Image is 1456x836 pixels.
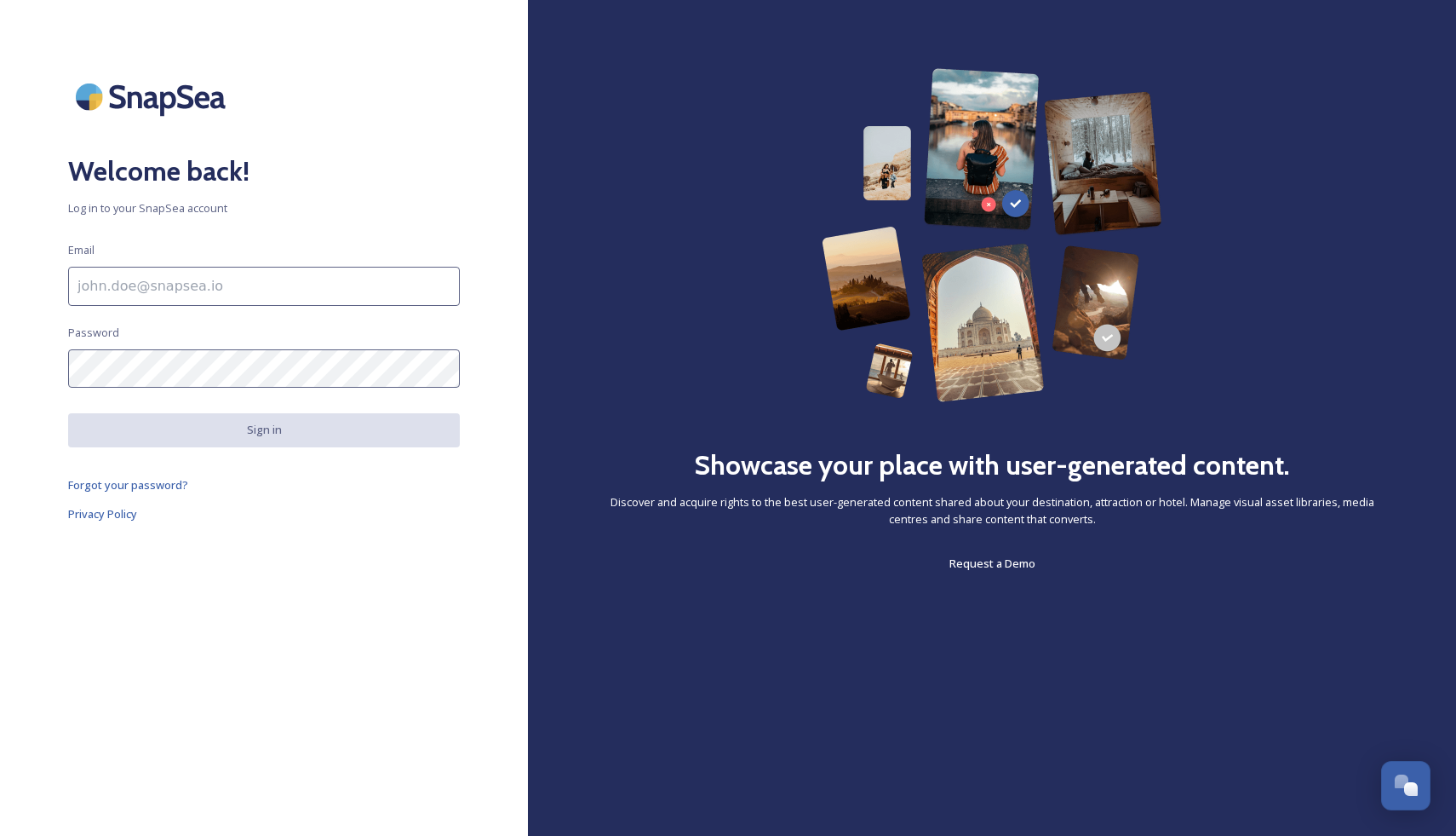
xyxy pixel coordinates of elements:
[1381,761,1430,810] button: Open Chat
[68,504,460,524] a: Privacy Policy
[949,553,1035,574] a: Request a Demo
[949,556,1035,571] span: Request a Demo
[822,68,1162,402] img: 63b42ca75bacad526042e722_Group%20154-p-800.png
[68,200,460,216] span: Log in to your SnapSea account
[68,68,238,125] img: SnapSea Logo
[68,477,188,493] span: Forgot your password?
[68,475,460,495] a: Forgot your password?
[68,413,460,447] button: Sign in
[68,242,95,258] span: Email
[694,445,1290,486] h2: Showcase your place with user-generated content.
[596,494,1388,527] span: Discover and acquire rights to the best user-generated content shared about your destination, att...
[68,325,119,341] span: Password
[68,151,460,192] h2: Welcome back!
[68,267,460,306] input: john.doe@snapsea.io
[68,506,137,522] span: Privacy Policy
